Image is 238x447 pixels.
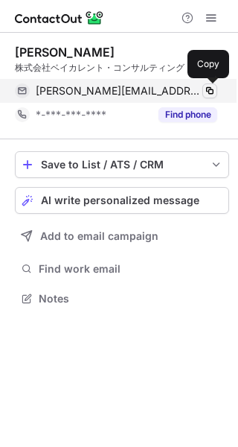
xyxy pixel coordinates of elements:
button: AI write personalized message [15,187,229,214]
img: ContactOut v5.3.10 [15,9,104,27]
span: [PERSON_NAME][EMAIL_ADDRESS][DOMAIN_NAME] [36,84,201,98]
span: AI write personalized message [41,194,199,206]
button: save-profile-one-click [15,151,229,178]
span: Notes [39,292,223,305]
button: Add to email campaign [15,223,229,250]
button: Reveal Button [158,107,217,122]
span: Find work email [39,262,223,276]
button: Notes [15,288,229,309]
span: Add to email campaign [40,230,158,242]
div: [PERSON_NAME] [15,45,115,60]
button: Find work email [15,259,229,279]
div: 株式会社ベイカレント・コンサルティング [15,61,229,74]
div: Save to List / ATS / CRM [41,159,203,171]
